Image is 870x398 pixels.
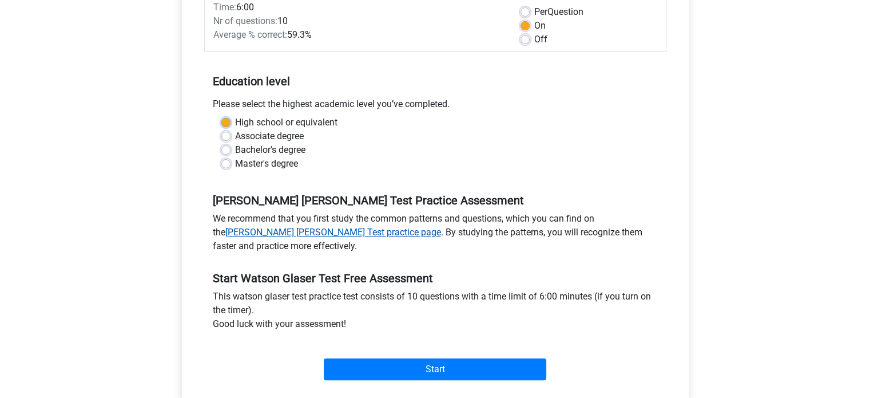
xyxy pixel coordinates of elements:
label: Off [534,33,547,46]
label: On [534,19,546,33]
label: Question [534,5,583,19]
h5: [PERSON_NAME] [PERSON_NAME] Test Practice Assessment [213,194,658,207]
h5: Start Watson Glaser Test Free Assessment [213,271,658,285]
div: This watson glaser test practice test consists of 10 questions with a time limit of 6:00 minutes ... [204,290,666,336]
span: Nr of questions: [213,15,277,26]
div: We recommend that you first study the common patterns and questions, which you can find on the . ... [204,212,666,258]
a: [PERSON_NAME] [PERSON_NAME] Test practice page [225,227,441,238]
span: Time: [213,2,236,13]
label: Master's degree [235,157,298,171]
div: 6:00 [205,1,512,14]
span: Average % correct: [213,29,287,40]
div: 10 [205,14,512,28]
h5: Education level [213,70,658,93]
label: High school or equivalent [235,116,337,129]
div: Please select the highest academic level you’ve completed. [204,97,666,116]
input: Start [324,358,546,380]
span: Per [534,6,547,17]
label: Associate degree [235,129,304,143]
div: 59.3% [205,28,512,42]
label: Bachelor's degree [235,143,305,157]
